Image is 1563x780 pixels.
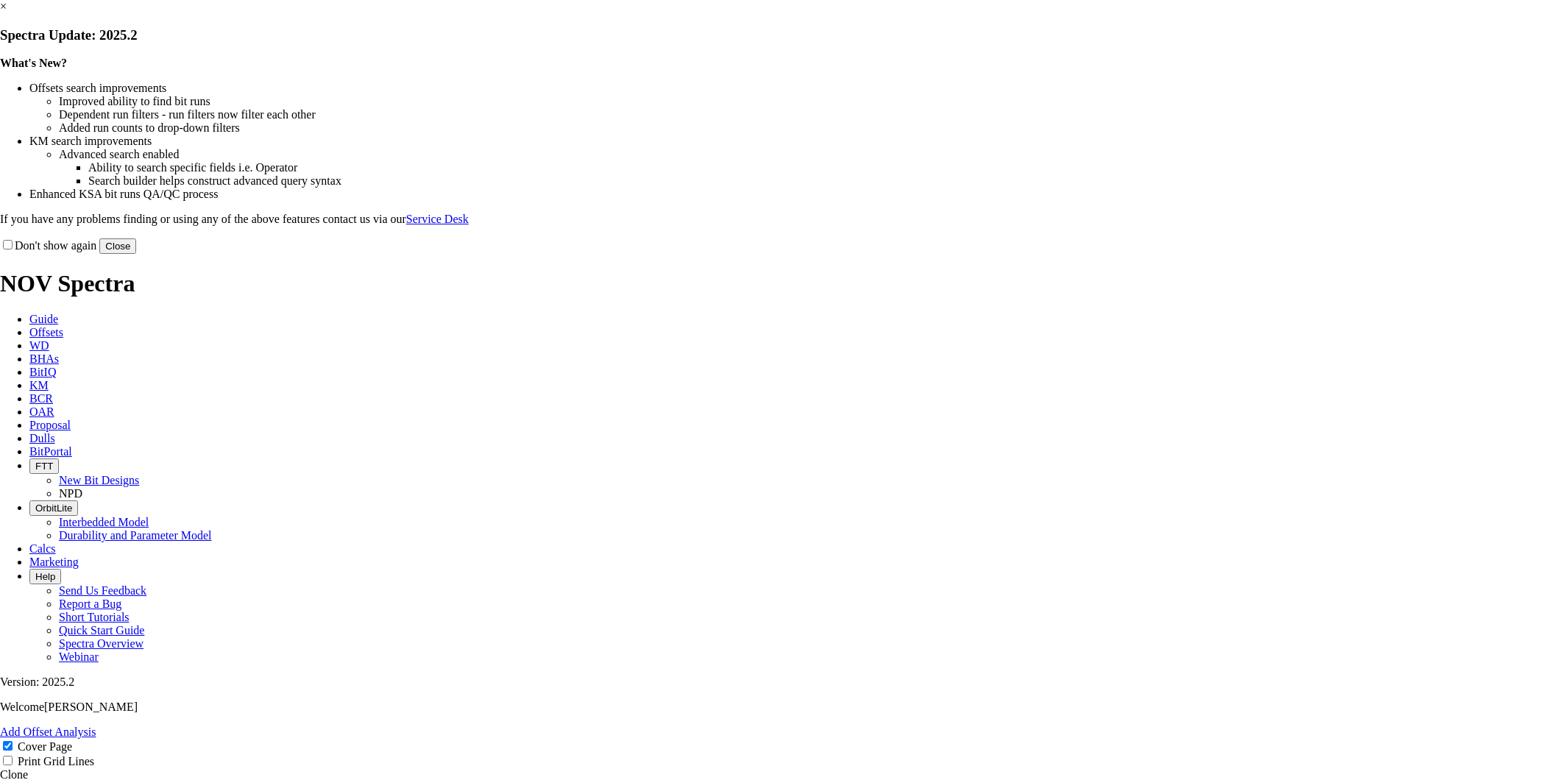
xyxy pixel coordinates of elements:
span: Dulls [29,432,55,444]
li: KM search improvements [29,135,1563,148]
a: Durability and Parameter Model [59,529,212,542]
input: Don't show again [3,240,13,249]
span: BitPortal [29,445,72,458]
li: Offsets search improvements [29,82,1563,95]
span: Guide [29,313,58,325]
li: Search builder helps construct advanced query syntax [88,174,1563,188]
li: Added run counts to drop-down filters [59,121,1563,135]
a: Quick Start Guide [59,624,144,637]
button: Close [99,238,136,254]
a: Report a Bug [59,598,121,610]
span: FTT [35,461,53,472]
a: Spectra Overview [59,637,143,650]
li: Ability to search specific fields i.e. Operator [88,161,1563,174]
span: OrbitLite [35,503,72,514]
a: NPD [59,487,82,500]
span: [PERSON_NAME] [44,701,138,713]
a: Webinar [59,650,99,663]
a: Short Tutorials [59,611,130,623]
span: Marketing [29,556,79,568]
span: BitIQ [29,366,56,378]
label: Cover Page [18,740,72,753]
span: Offsets [29,326,63,338]
span: Calcs [29,542,56,555]
a: Interbedded Model [59,516,149,528]
label: Print Grid Lines [18,755,94,767]
span: KM [29,379,49,391]
span: Proposal [29,419,71,431]
a: Service Desk [406,213,469,225]
li: Enhanced KSA bit runs QA/QC process [29,188,1563,201]
span: OAR [29,405,54,418]
a: New Bit Designs [59,474,139,486]
span: BCR [29,392,53,405]
li: Advanced search enabled [59,148,1563,161]
a: Send Us Feedback [59,584,146,597]
span: WD [29,339,49,352]
span: Help [35,571,55,582]
li: Improved ability to find bit runs [59,95,1563,108]
span: BHAs [29,352,59,365]
li: Dependent run filters - run filters now filter each other [59,108,1563,121]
